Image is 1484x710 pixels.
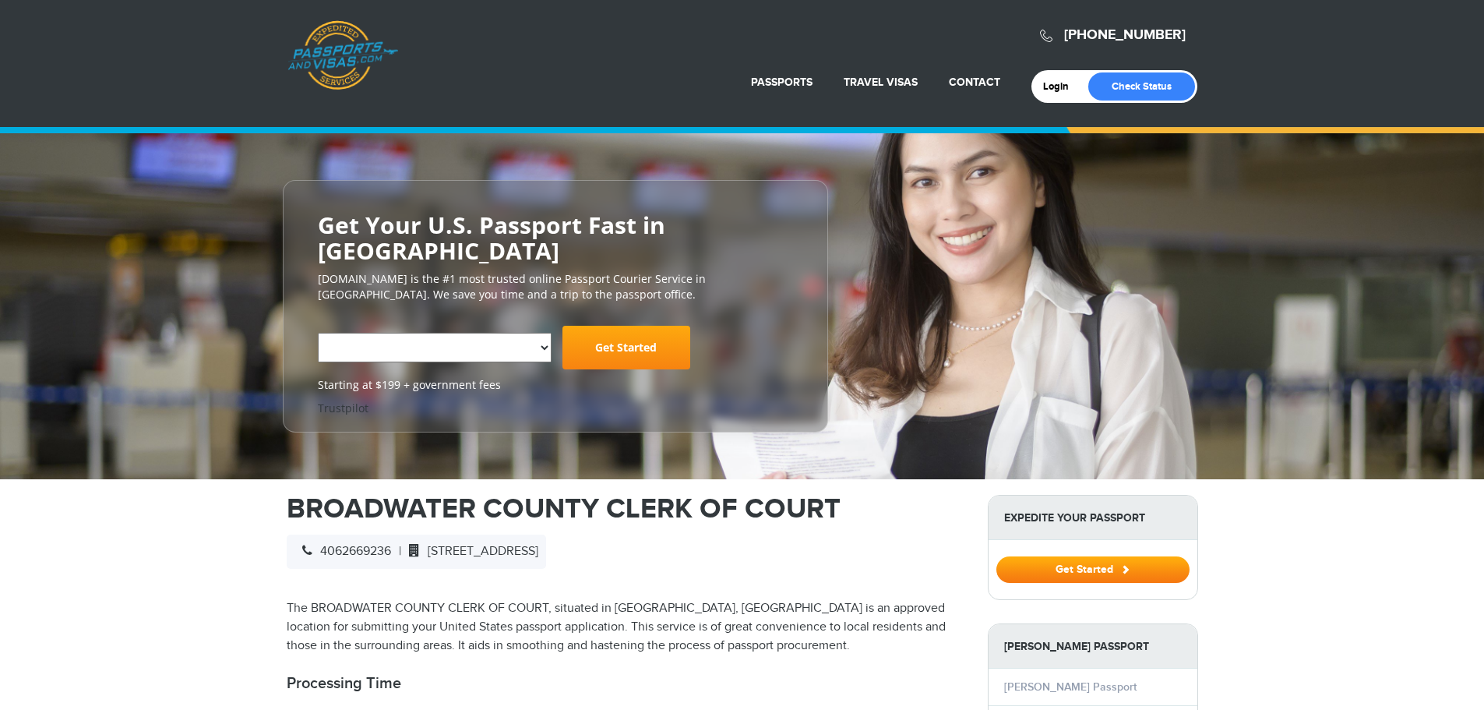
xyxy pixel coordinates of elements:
[318,377,793,393] span: Starting at $199 + government fees
[949,76,1000,89] a: Contact
[287,535,546,569] div: |
[989,624,1197,669] strong: [PERSON_NAME] Passport
[1088,72,1195,101] a: Check Status
[844,76,918,89] a: Travel Visas
[318,401,368,415] a: Trustpilot
[287,20,398,90] a: Passports & [DOMAIN_NAME]
[294,544,391,559] span: 4062669236
[562,326,690,369] a: Get Started
[1043,80,1080,93] a: Login
[751,76,812,89] a: Passports
[401,544,538,559] span: [STREET_ADDRESS]
[996,563,1190,575] a: Get Started
[287,495,964,523] h1: BROADWATER COUNTY CLERK OF COURT
[989,496,1197,540] strong: Expedite Your Passport
[287,674,964,693] h2: Processing Time
[318,212,793,263] h2: Get Your U.S. Passport Fast in [GEOGRAPHIC_DATA]
[318,271,793,302] p: [DOMAIN_NAME] is the #1 most trusted online Passport Courier Service in [GEOGRAPHIC_DATA]. We sav...
[996,556,1190,583] button: Get Started
[1004,680,1137,694] a: [PERSON_NAME] Passport
[287,599,964,655] p: The BROADWATER COUNTY CLERK OF COURT, situated in [GEOGRAPHIC_DATA], [GEOGRAPHIC_DATA] is an appr...
[1064,26,1186,44] a: [PHONE_NUMBER]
